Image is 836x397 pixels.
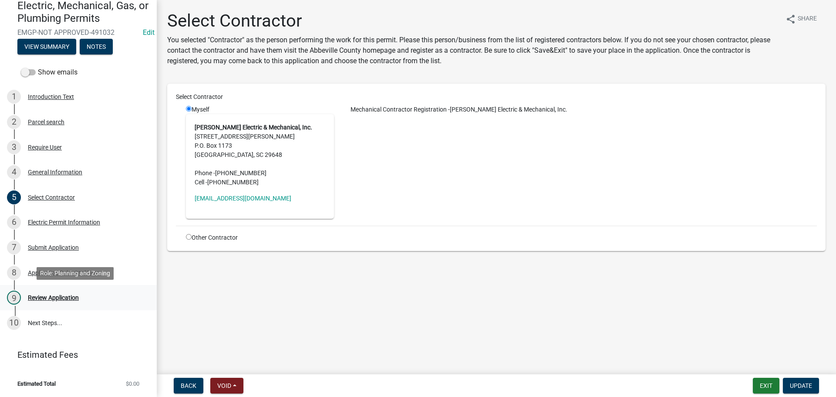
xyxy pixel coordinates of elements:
[28,169,82,175] div: General Information
[7,90,21,104] div: 1
[753,378,779,394] button: Exit
[195,170,215,176] abbr: Phone -
[80,39,113,54] button: Notes
[143,28,155,37] a: Edit
[798,14,817,24] span: Share
[28,270,101,276] div: Application Submittal Form
[21,67,78,78] label: Show emails
[217,382,231,389] span: Void
[7,346,143,363] a: Estimated Fees
[210,378,243,394] button: Void
[7,140,21,154] div: 3
[169,92,823,102] div: Select Contractor
[195,124,312,131] strong: [PERSON_NAME] Electric & Mechanical, Inc.
[28,119,64,125] div: Parcel search
[195,179,207,186] abbr: Cell -
[186,105,334,219] div: Myself
[17,44,76,51] wm-modal-confirm: Summary
[195,123,325,187] address: [STREET_ADDRESS][PERSON_NAME] P.O. Box 1173 [GEOGRAPHIC_DATA], SC 29648
[7,215,21,229] div: 6
[195,195,291,202] a: [EMAIL_ADDRESS][DOMAIN_NAME]
[790,382,812,389] span: Update
[17,381,56,387] span: Estimated Total
[7,115,21,129] div: 2
[37,267,114,280] div: Role: Planning and Zoning
[215,170,266,176] span: [PHONE_NUMBER]
[7,266,21,280] div: 8
[7,291,21,305] div: 9
[179,233,340,242] div: Other Contractor
[28,144,62,150] div: Require User
[167,10,779,31] h1: Select Contractor
[7,165,21,179] div: 4
[347,106,450,113] span: Mechanical Contractor Registration -
[207,179,259,186] span: [PHONE_NUMBER]
[779,10,824,27] button: shareShare
[17,39,76,54] button: View Summary
[174,378,203,394] button: Back
[126,381,139,387] span: $0.00
[28,194,75,200] div: Select Contractor
[28,219,100,225] div: Electric Permit Information
[167,35,779,66] p: You selected "Contractor" as the person performing the work for this permit. Please this person/b...
[17,28,139,37] span: EMGP-NOT APPROVED-491032
[143,28,155,37] wm-modal-confirm: Edit Application Number
[80,44,113,51] wm-modal-confirm: Notes
[785,14,796,24] i: share
[28,295,79,301] div: Review Application
[28,94,74,100] div: Introduction Text
[28,244,79,251] div: Submit Application
[783,378,819,394] button: Update
[340,105,823,114] div: [PERSON_NAME] Electric & Mechanical, Inc.
[7,190,21,204] div: 5
[7,241,21,254] div: 7
[7,316,21,330] div: 10
[181,382,196,389] span: Back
